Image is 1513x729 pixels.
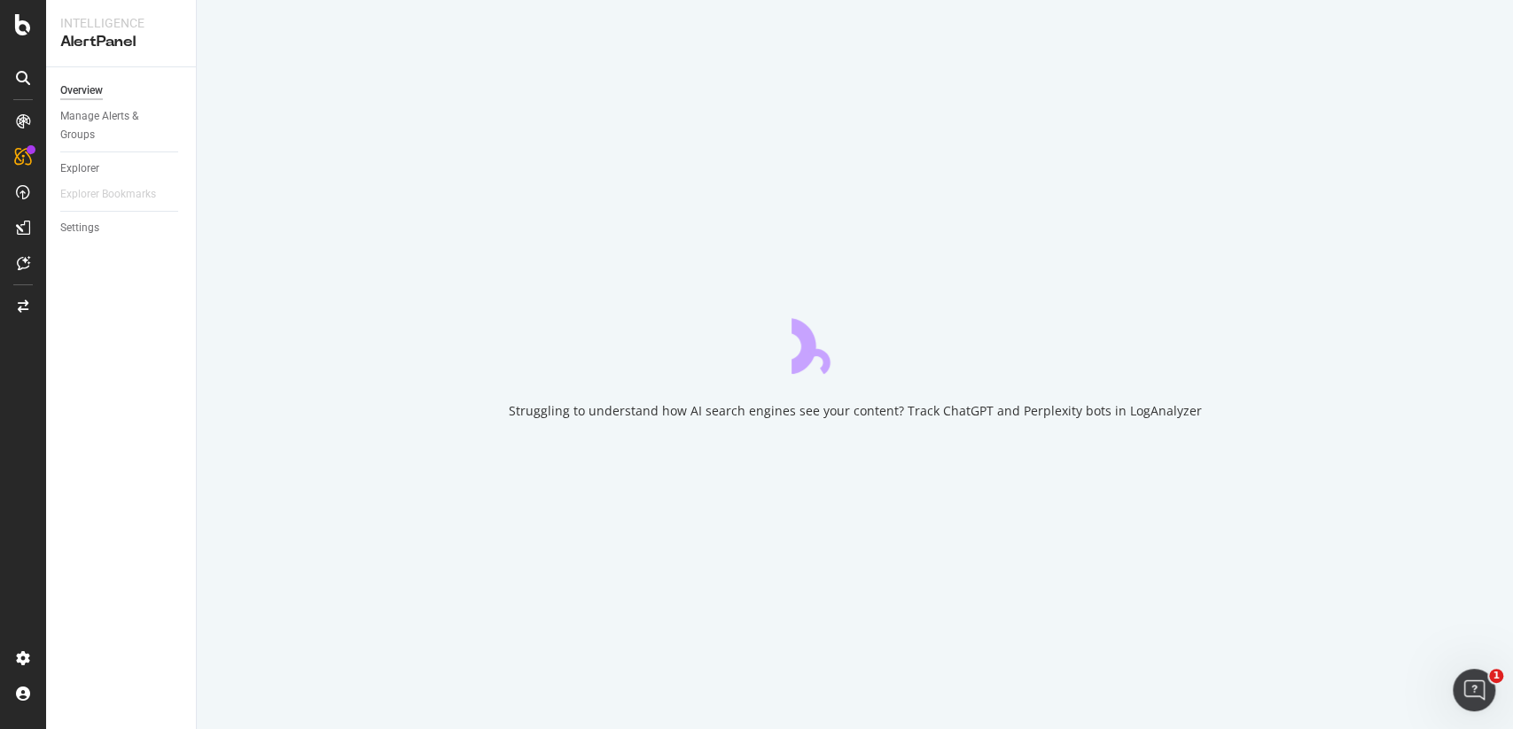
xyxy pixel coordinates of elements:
[60,107,167,144] div: Manage Alerts & Groups
[60,159,183,178] a: Explorer
[1489,669,1503,683] span: 1
[60,159,99,178] div: Explorer
[60,185,156,204] div: Explorer Bookmarks
[60,81,103,100] div: Overview
[60,32,182,52] div: AlertPanel
[60,14,182,32] div: Intelligence
[60,185,174,204] a: Explorer Bookmarks
[60,81,183,100] a: Overview
[792,310,919,374] div: animation
[60,219,99,237] div: Settings
[509,402,1202,420] div: Struggling to understand how AI search engines see your content? Track ChatGPT and Perplexity bot...
[60,107,183,144] a: Manage Alerts & Groups
[1453,669,1495,711] iframe: Intercom live chat
[60,219,183,237] a: Settings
